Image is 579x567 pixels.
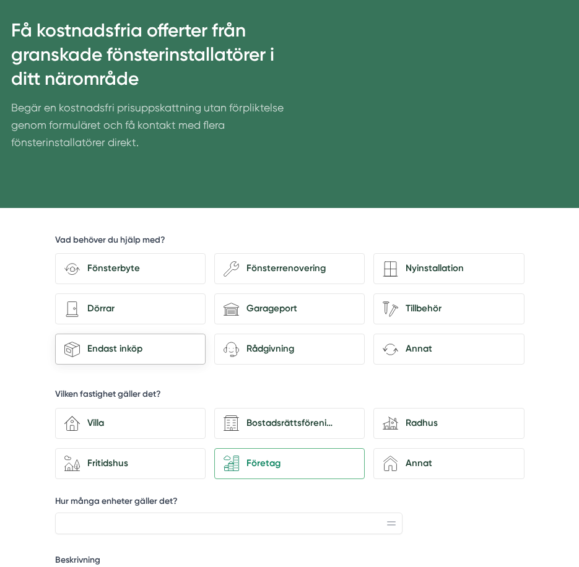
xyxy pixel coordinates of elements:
[11,19,287,100] h1: Få kostnadsfria offerter från granskade fönsterinstallatörer i ditt närområde
[55,495,403,511] label: Hur många enheter gäller det?
[11,100,287,157] p: Begär en kostnadsfri prisuppskattning utan förpliktelse genom formuläret och få kontakt med flera...
[55,388,161,404] h5: Vilken fastighet gäller det?
[55,234,165,249] h5: Vad behöver du hjälp med?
